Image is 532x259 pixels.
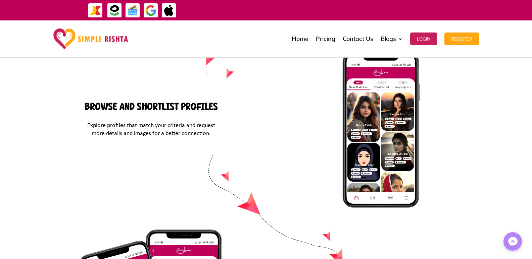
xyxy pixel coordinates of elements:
[506,235,520,248] img: Messenger
[444,22,479,56] a: Register
[444,33,479,45] button: Register
[410,22,437,56] a: Login
[85,101,218,112] strong: Browse and Shortlist Profiles
[107,3,122,18] img: EasyPaisa-icon
[161,3,177,18] img: ApplePay-icon
[87,122,215,137] span: Explore profiles that match your criteria and request more details and images for a better connec...
[292,22,308,56] a: Home
[316,22,335,56] a: Pricing
[410,33,437,45] button: Login
[143,3,158,18] img: GooglePay-icon
[342,52,420,208] img: Browse-and-Shortlist-Profiles
[125,3,140,18] img: Credit Cards
[343,22,373,56] a: Contact Us
[88,3,103,18] img: JazzCash-icon
[381,22,403,56] a: Blogs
